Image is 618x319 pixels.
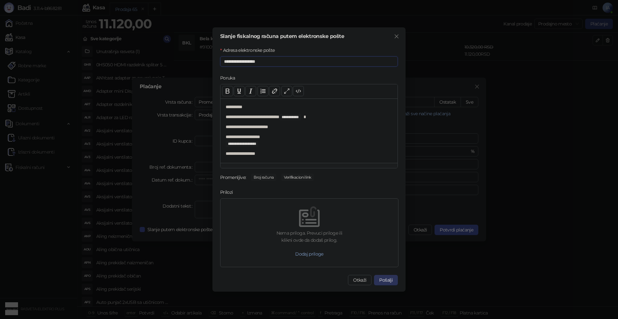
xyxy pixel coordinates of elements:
div: Nema priloga. Prevuci priloge ili klikni ovde da dodaš prilog. [223,230,396,244]
label: Adresa elektronske pošte [220,47,279,54]
button: Otkaži [348,275,371,285]
input: Adresa elektronske pošte [220,56,398,67]
button: List [257,86,268,96]
button: Bold [222,86,233,96]
label: Prilozi [220,189,237,196]
button: Pošalji [374,275,398,285]
div: Promenljive: [220,174,246,181]
span: Broj računa [251,174,276,181]
button: Italic [245,86,256,96]
button: Link [269,86,280,96]
button: Close [391,31,402,42]
button: Underline [234,86,245,96]
img: empty [299,206,320,227]
button: Full screen [281,86,292,96]
span: Zatvori [391,34,402,39]
span: Verifikacioni link [281,174,314,181]
button: Code view [293,86,304,96]
div: Slanje fiskalnog računa putem elektronske pošte [220,34,398,39]
label: Poruka [220,74,239,81]
span: close [394,34,399,39]
span: emptyNema priloga. Prevuci priloge iliklikni ovde da dodaš prilog.Dodaj priloge [223,201,396,264]
button: Dodaj priloge [290,249,329,259]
